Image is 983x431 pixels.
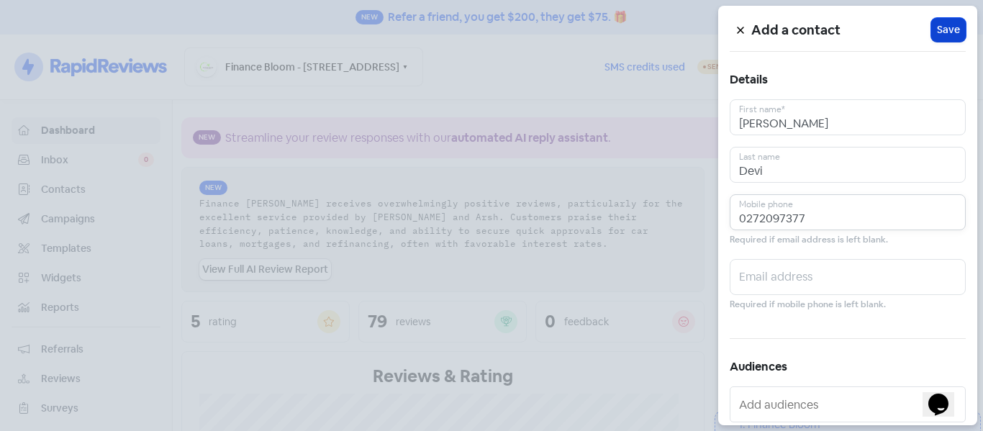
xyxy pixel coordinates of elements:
input: Mobile phone [730,194,966,230]
input: Email address [730,259,966,295]
small: Required if email address is left blank. [730,233,888,247]
input: Last name [730,147,966,183]
small: Required if mobile phone is left blank. [730,298,886,312]
button: Save [931,18,966,42]
h5: Add a contact [751,19,931,41]
h5: Audiences [730,356,966,378]
input: First name [730,99,966,135]
span: Save [937,22,960,37]
h5: Details [730,69,966,91]
input: Add audiences [739,393,959,416]
iframe: chat widget [923,373,969,417]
